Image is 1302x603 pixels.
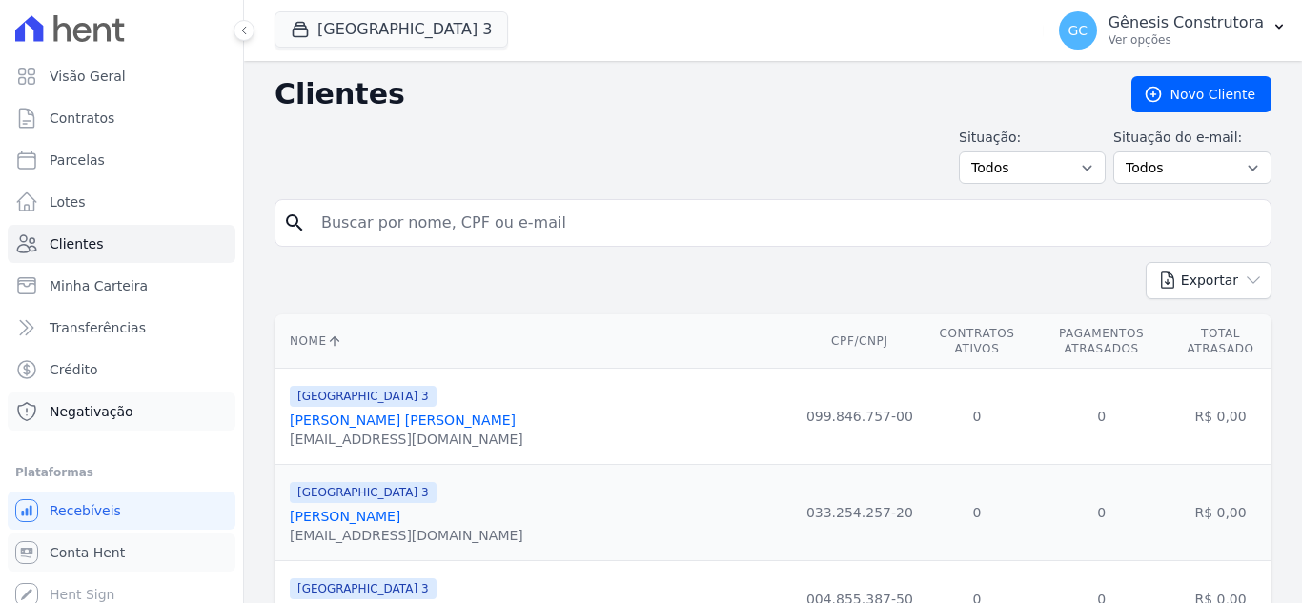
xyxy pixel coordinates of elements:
span: [GEOGRAPHIC_DATA] 3 [290,386,437,407]
th: Nome [275,314,799,369]
span: Transferências [50,318,146,337]
p: Ver opções [1109,32,1264,48]
td: 0 [1033,369,1170,465]
a: Transferências [8,309,235,347]
span: Recebíveis [50,501,121,520]
a: Novo Cliente [1131,76,1271,112]
span: Minha Carteira [50,276,148,295]
label: Situação: [959,128,1106,148]
td: R$ 0,00 [1170,465,1271,561]
span: Crédito [50,360,98,379]
td: 033.254.257-20 [799,465,921,561]
th: Pagamentos Atrasados [1033,314,1170,369]
div: [EMAIL_ADDRESS][DOMAIN_NAME] [290,430,523,449]
a: Visão Geral [8,57,235,95]
span: [GEOGRAPHIC_DATA] 3 [290,578,437,599]
button: GC Gênesis Construtora Ver opções [1044,4,1302,57]
span: Negativação [50,402,133,421]
label: Situação do e-mail: [1113,128,1271,148]
input: Buscar por nome, CPF ou e-mail [310,204,1263,242]
a: Contratos [8,99,235,137]
a: Negativação [8,392,235,431]
a: [PERSON_NAME] [290,509,400,524]
button: [GEOGRAPHIC_DATA] 3 [275,11,508,48]
a: Clientes [8,225,235,263]
p: Gênesis Construtora [1109,13,1264,32]
span: Contratos [50,109,114,128]
span: [GEOGRAPHIC_DATA] 3 [290,482,437,503]
button: Exportar [1146,262,1271,299]
a: Lotes [8,183,235,221]
span: Clientes [50,234,103,253]
span: GC [1068,24,1088,37]
th: Contratos Ativos [921,314,1033,369]
i: search [283,211,306,234]
div: Plataformas [15,461,228,484]
div: [EMAIL_ADDRESS][DOMAIN_NAME] [290,526,523,545]
td: 0 [1033,465,1170,561]
a: Conta Hent [8,533,235,572]
span: Lotes [50,192,86,211]
span: Visão Geral [50,67,126,86]
td: 099.846.757-00 [799,369,921,465]
a: [PERSON_NAME] [PERSON_NAME] [290,412,516,428]
td: 0 [921,369,1033,465]
td: R$ 0,00 [1170,369,1271,465]
span: Parcelas [50,151,105,170]
span: Conta Hent [50,543,125,562]
a: Parcelas [8,141,235,179]
th: CPF/CNPJ [799,314,921,369]
th: Total Atrasado [1170,314,1271,369]
a: Crédito [8,351,235,389]
h2: Clientes [275,77,1101,111]
a: Minha Carteira [8,267,235,305]
a: Recebíveis [8,492,235,530]
td: 0 [921,465,1033,561]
